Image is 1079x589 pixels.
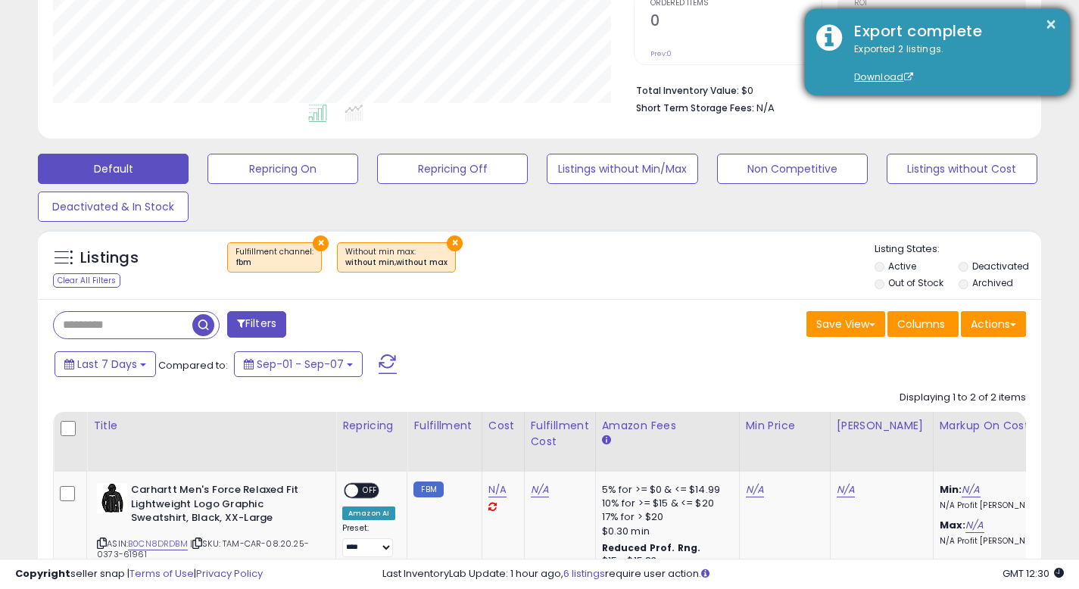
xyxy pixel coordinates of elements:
div: Markup on Cost [940,418,1071,434]
div: 17% for > $20 [602,510,728,524]
b: Short Term Storage Fees: [636,101,754,114]
div: Clear All Filters [53,273,120,288]
a: 6 listings [563,566,605,581]
button: × [1045,15,1057,34]
button: Default [38,154,189,184]
a: N/A [962,482,980,497]
div: Amazon AI [342,506,395,520]
strong: Copyright [15,566,70,581]
div: Fulfillment Cost [531,418,589,450]
a: Terms of Use [129,566,194,581]
p: Listing States: [875,242,1041,257]
span: Last 7 Days [77,357,137,372]
a: N/A [746,482,764,497]
a: Privacy Policy [196,566,263,581]
div: Repricing [342,418,401,434]
a: Download [854,70,913,83]
span: Without min max : [345,246,448,269]
div: 5% for >= $0 & <= $14.99 [602,483,728,497]
a: N/A [531,482,549,497]
div: without min,without max [345,257,448,268]
div: $0.30 min [602,525,728,538]
span: | SKU: TAM-CAR-08.20.25-0373-61961 [97,538,309,560]
button: Save View [806,311,885,337]
div: Displaying 1 to 2 of 2 items [900,391,1026,405]
button: Listings without Cost [887,154,1037,184]
button: Columns [887,311,959,337]
span: Compared to: [158,358,228,372]
b: Reduced Prof. Rng. [602,541,701,554]
p: N/A Profit [PERSON_NAME] [940,500,1065,511]
button: Filters [227,311,286,338]
div: [PERSON_NAME] [837,418,927,434]
img: 31edGf7bfvL._SL40_.jpg [97,483,127,513]
button: × [447,235,463,251]
div: Amazon Fees [602,418,733,434]
div: Title [93,418,329,434]
div: Cost [488,418,518,434]
a: N/A [837,482,855,497]
button: Repricing Off [377,154,528,184]
div: ASIN: [97,483,324,578]
span: Sep-01 - Sep-07 [257,357,344,372]
div: Preset: [342,523,395,557]
label: Active [888,260,916,273]
label: Deactivated [972,260,1029,273]
div: $15 - $15.83 [602,555,728,568]
label: Out of Stock [888,276,943,289]
span: Fulfillment channel : [235,246,313,269]
div: fbm [235,257,313,268]
button: Actions [961,311,1026,337]
h5: Listings [80,248,139,269]
button: Last 7 Days [55,351,156,377]
div: Last InventoryLab Update: 1 hour ago, require user action. [382,567,1064,581]
button: × [313,235,329,251]
b: Min: [940,482,962,497]
b: Total Inventory Value: [636,84,739,97]
b: Carhartt Men's Force Relaxed Fit Lightweight Logo Graphic Sweatshirt, Black, XX-Large [131,483,315,529]
div: Fulfillment [413,418,475,434]
button: Non Competitive [717,154,868,184]
span: 2025-09-17 12:30 GMT [1003,566,1064,581]
small: Prev: 0 [650,49,672,58]
div: Exported 2 listings. [843,42,1059,85]
div: Min Price [746,418,824,434]
a: N/A [965,518,984,533]
div: seller snap | | [15,567,263,581]
label: Archived [972,276,1013,289]
button: Repricing On [207,154,358,184]
b: Max: [940,518,966,532]
small: FBM [413,481,443,497]
button: Listings without Min/Max [547,154,697,184]
div: 10% for >= $15 & <= $20 [602,497,728,510]
th: The percentage added to the cost of goods (COGS) that forms the calculator for Min & Max prices. [933,412,1077,472]
a: N/A [488,482,507,497]
button: Deactivated & In Stock [38,192,189,222]
a: B0CN8DRDBM [128,538,188,550]
button: Sep-01 - Sep-07 [234,351,363,377]
h2: 0 [650,12,822,33]
small: Amazon Fees. [602,434,611,447]
span: N/A [756,101,775,115]
p: N/A Profit [PERSON_NAME] [940,536,1065,547]
span: OFF [358,485,382,497]
div: Export complete [843,20,1059,42]
span: Columns [897,316,945,332]
li: $0 [636,80,1015,98]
